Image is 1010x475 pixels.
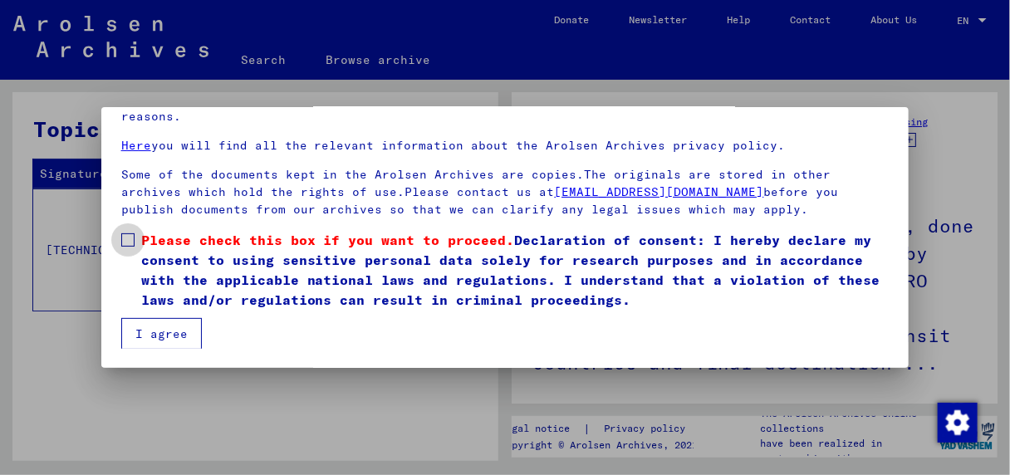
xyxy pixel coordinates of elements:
[937,402,977,442] div: Change consent
[555,184,764,199] a: [EMAIL_ADDRESS][DOMAIN_NAME]
[121,137,890,154] p: you will find all the relevant information about the Arolsen Archives privacy policy.
[141,232,515,248] span: Please check this box if you want to proceed.
[121,318,202,350] button: I agree
[938,403,978,443] img: Change consent
[141,230,890,310] span: Declaration of consent: I hereby declare my consent to using sensitive personal data solely for r...
[121,166,890,218] p: Some of the documents kept in the Arolsen Archives are copies.The originals are stored in other a...
[121,138,151,153] a: Here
